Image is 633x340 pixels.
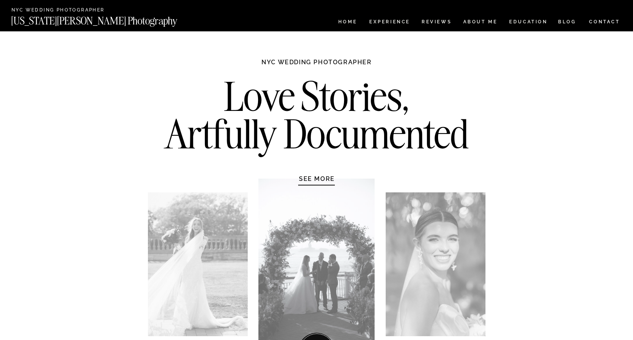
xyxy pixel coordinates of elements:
[508,20,549,26] a: EDUCATION
[463,20,498,26] a: ABOUT ME
[11,16,203,22] a: [US_STATE][PERSON_NAME] Photography
[245,58,388,73] h1: NYC WEDDING PHOTOGRAPHER
[589,18,620,26] a: CONTACT
[558,20,576,26] a: BLOG
[369,20,409,26] a: Experience
[156,78,477,158] h2: Love Stories, Artfully Documented
[281,175,353,182] a: SEE MORE
[422,20,450,26] a: REVIEWS
[337,20,359,26] a: HOME
[11,8,127,13] a: NYC Wedding Photographer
